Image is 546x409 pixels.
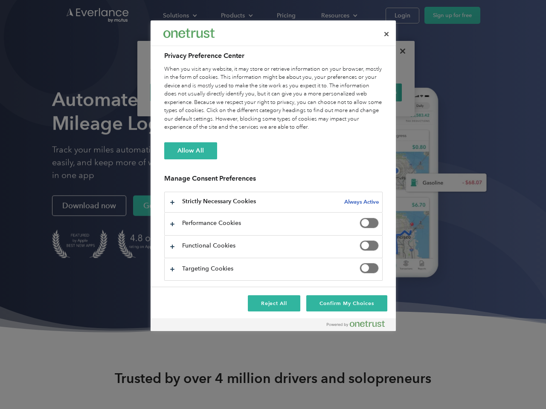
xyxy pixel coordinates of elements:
button: Allow All [164,142,217,159]
a: Powered by OneTrust Opens in a new Tab [327,320,392,331]
div: Privacy Preference Center [151,20,396,331]
div: Everlance [163,25,215,42]
button: Close [377,25,396,43]
img: Everlance [163,29,215,37]
button: Confirm My Choices [306,295,387,311]
h3: Manage Consent Preferences [164,174,383,187]
div: Preference center [151,20,396,331]
img: Powered by OneTrust Opens in a new Tab [327,320,385,327]
h2: Privacy Preference Center [164,51,383,61]
button: Reject All [248,295,301,311]
div: When you visit any website, it may store or retrieve information on your browser, mostly in the f... [164,65,383,132]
